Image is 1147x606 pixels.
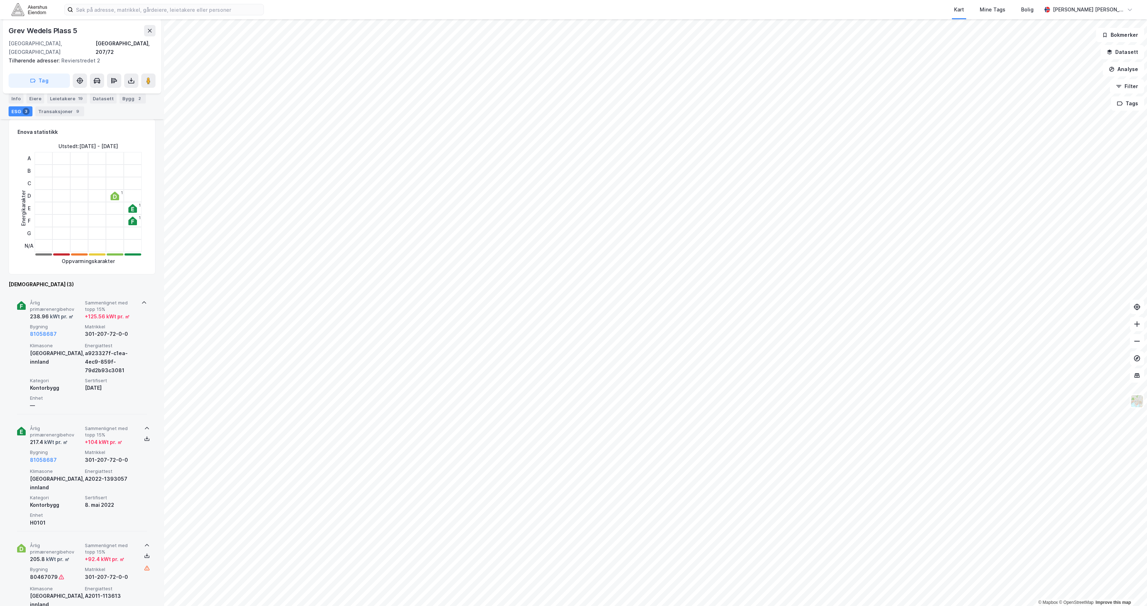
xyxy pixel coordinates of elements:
div: Bygg [119,94,146,103]
span: Matrikkel [85,449,137,455]
span: Sertifisert [85,495,137,501]
a: OpenStreetMap [1059,600,1094,605]
div: 19 [77,95,84,102]
span: Klimasone [30,586,82,592]
div: 238.96 [30,312,73,321]
div: 217.4 [30,438,68,446]
div: Utstedt : [DATE] - [DATE] [58,142,118,151]
div: [GEOGRAPHIC_DATA], [GEOGRAPHIC_DATA] [9,39,96,56]
img: akershus-eiendom-logo.9091f326c980b4bce74ccdd9f866810c.svg [11,3,47,16]
span: Energiattest [85,468,137,474]
div: H0101 [30,519,82,527]
span: Kategori [30,378,82,384]
div: Enova statistikk [17,128,58,136]
div: 9 [74,108,81,115]
div: E [25,202,34,214]
a: Mapbox [1038,600,1058,605]
div: N/A [25,239,34,252]
span: Tilhørende adresser: [9,57,61,64]
div: [GEOGRAPHIC_DATA], 207/72 [96,39,156,56]
span: Energiattest [85,586,137,592]
div: 1 [121,191,123,195]
div: 3 [22,108,30,115]
span: Sammenlignet med topp 15% [85,300,137,312]
button: Tag [9,74,70,88]
div: 80467079 [30,573,58,581]
div: Datasett [90,94,117,103]
div: Kontorbygg [30,384,82,392]
div: [DEMOGRAPHIC_DATA] (3) [9,280,156,289]
span: Årlig primærenergibehov [30,300,82,312]
span: Enhet [30,395,82,401]
div: Info [9,94,24,103]
button: Bokmerker [1096,28,1144,42]
div: 2 [136,95,143,102]
span: Sertifisert [85,378,137,384]
span: Kategori [30,495,82,501]
span: Årlig primærenergibehov [30,425,82,438]
div: D [25,190,34,202]
span: Matrikkel [85,324,137,330]
div: F [25,214,34,227]
iframe: Chat Widget [1111,572,1147,606]
button: 81058687 [30,456,57,464]
div: G [25,227,34,239]
img: Z [1130,394,1144,408]
span: Enhet [30,512,82,518]
div: Kart [954,5,964,14]
span: Energiattest [85,343,137,349]
button: Tags [1111,96,1144,111]
div: 301-207-72-0-0 [85,456,137,464]
div: 301-207-72-0-0 [85,573,137,581]
div: 1 [139,216,141,220]
span: Matrikkel [85,566,137,572]
div: Kontrollprogram for chat [1111,572,1147,606]
div: Energikarakter [19,190,28,226]
div: 1 [139,203,141,207]
div: + 125.56 kWt pr. ㎡ [85,312,130,321]
span: Klimasone [30,343,82,349]
div: [DATE] [85,384,137,392]
div: a923327f-c1ea-4ec9-859f-79d2b93c3081 [85,349,137,375]
div: + 92.4 kWt pr. ㎡ [85,555,124,564]
div: 301-207-72-0-0 [85,330,137,338]
button: 81058687 [30,330,57,338]
div: [PERSON_NAME] [PERSON_NAME] [1053,5,1124,14]
button: Analyse [1103,62,1144,76]
div: 205.8 [30,555,70,564]
span: Bygning [30,566,82,572]
div: Leietakere [47,94,87,103]
div: C [25,177,34,190]
div: kWt pr. ㎡ [45,555,70,564]
span: Bygning [30,449,82,455]
div: Grev Wedels Plass 5 [9,25,79,36]
div: Oppvarmingskarakter [62,257,115,266]
div: Mine Tags [980,5,1005,14]
div: 8. mai 2022 [85,501,137,509]
span: Sammenlignet med topp 15% [85,425,137,438]
div: kWt pr. ㎡ [43,438,68,446]
div: Transaksjoner [35,106,84,116]
div: [GEOGRAPHIC_DATA], innland [30,475,82,492]
div: kWt pr. ㎡ [49,312,73,321]
div: A2011-113613 [85,592,137,600]
span: Bygning [30,324,82,330]
button: Datasett [1101,45,1144,59]
div: A [25,152,34,165]
div: B [25,165,34,177]
div: Bolig [1021,5,1034,14]
span: Klimasone [30,468,82,474]
div: Eiere [26,94,44,103]
div: [GEOGRAPHIC_DATA], innland [30,349,82,366]
input: Søk på adresse, matrikkel, gårdeiere, leietakere eller personer [73,4,264,15]
div: + 104 kWt pr. ㎡ [85,438,122,446]
span: Årlig primærenergibehov [30,542,82,555]
div: A2022-1393057 [85,475,137,483]
div: Revierstredet 2 [9,56,150,65]
div: — [30,401,82,410]
div: Kontorbygg [30,501,82,509]
a: Improve this map [1096,600,1131,605]
span: Sammenlignet med topp 15% [85,542,137,555]
div: ESG [9,106,32,116]
button: Filter [1110,79,1144,94]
